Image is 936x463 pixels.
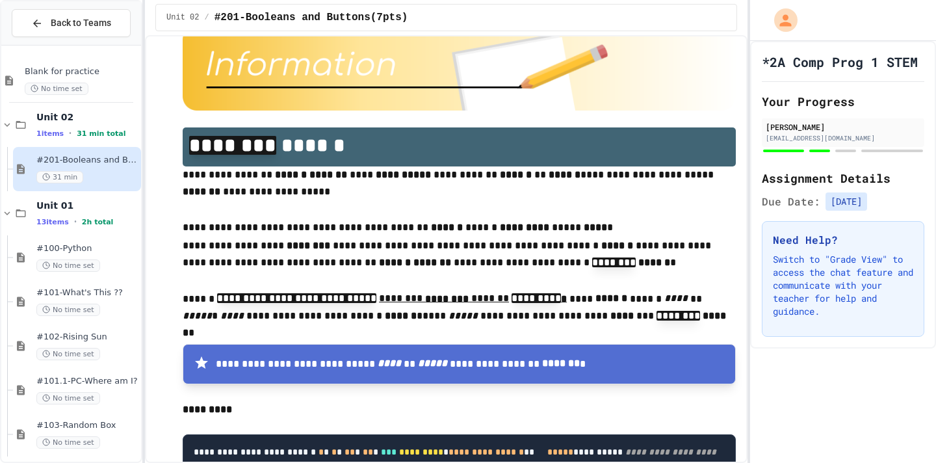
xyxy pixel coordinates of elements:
[36,171,83,183] span: 31 min
[36,436,100,449] span: No time set
[51,16,111,30] span: Back to Teams
[36,304,100,316] span: No time set
[36,348,100,360] span: No time set
[825,192,867,211] span: [DATE]
[766,121,920,133] div: [PERSON_NAME]
[36,287,138,298] span: #101-What's This ??
[760,5,801,35] div: My Account
[762,194,820,209] span: Due Date:
[36,392,100,404] span: No time set
[25,83,88,95] span: No time set
[36,332,138,343] span: #102-Rising Sun
[36,111,138,123] span: Unit 02
[773,232,913,248] h3: Need Help?
[82,218,114,226] span: 2h total
[36,129,64,138] span: 1 items
[12,9,131,37] button: Back to Teams
[36,155,138,166] span: #201-Booleans and Buttons(7pts)
[77,129,125,138] span: 31 min total
[69,128,71,139] span: •
[214,10,408,25] span: #201-Booleans and Buttons(7pts)
[36,243,138,254] span: #100-Python
[766,133,920,143] div: [EMAIL_ADDRESS][DOMAIN_NAME]
[762,169,924,187] h2: Assignment Details
[36,376,138,387] span: #101.1-PC-Where am I?
[166,12,199,23] span: Unit 02
[74,217,77,227] span: •
[36,259,100,272] span: No time set
[36,200,138,211] span: Unit 01
[762,53,918,71] h1: *2A Comp Prog 1 STEM
[25,66,138,77] span: Blank for practice
[36,420,138,431] span: #103-Random Box
[205,12,209,23] span: /
[773,253,913,318] p: Switch to "Grade View" to access the chat feature and communicate with your teacher for help and ...
[762,92,924,111] h2: Your Progress
[36,218,69,226] span: 13 items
